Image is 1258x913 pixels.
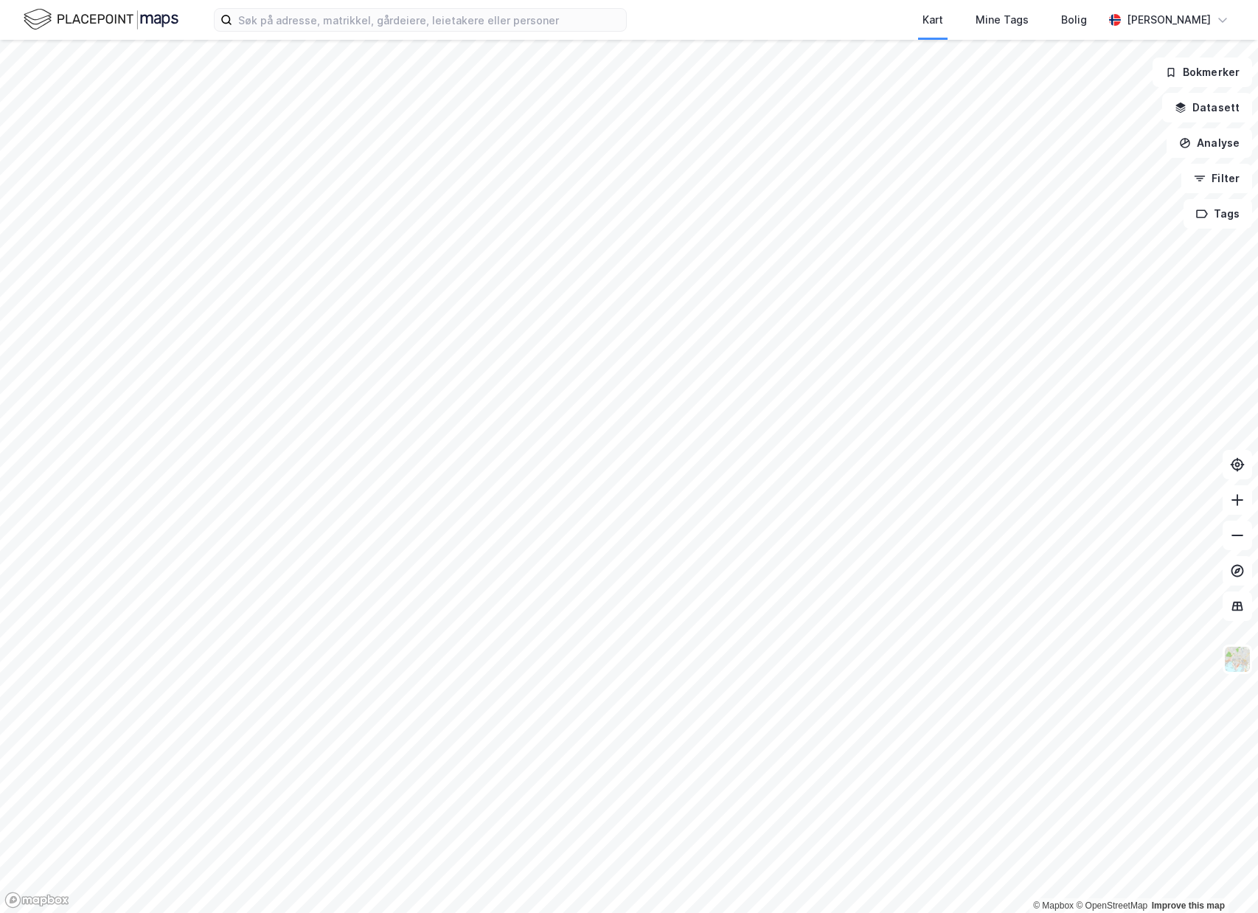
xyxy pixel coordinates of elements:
[1167,128,1252,158] button: Analyse
[1061,11,1087,29] div: Bolig
[1184,199,1252,229] button: Tags
[24,7,178,32] img: logo.f888ab2527a4732fd821a326f86c7f29.svg
[1223,645,1251,673] img: Z
[1033,900,1074,911] a: Mapbox
[922,11,943,29] div: Kart
[976,11,1029,29] div: Mine Tags
[1153,58,1252,87] button: Bokmerker
[1184,842,1258,913] div: Kontrollprogram for chat
[232,9,626,31] input: Søk på adresse, matrikkel, gårdeiere, leietakere eller personer
[1076,900,1147,911] a: OpenStreetMap
[1127,11,1211,29] div: [PERSON_NAME]
[1152,900,1225,911] a: Improve this map
[1162,93,1252,122] button: Datasett
[1181,164,1252,193] button: Filter
[1184,842,1258,913] iframe: Chat Widget
[4,892,69,909] a: Mapbox homepage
